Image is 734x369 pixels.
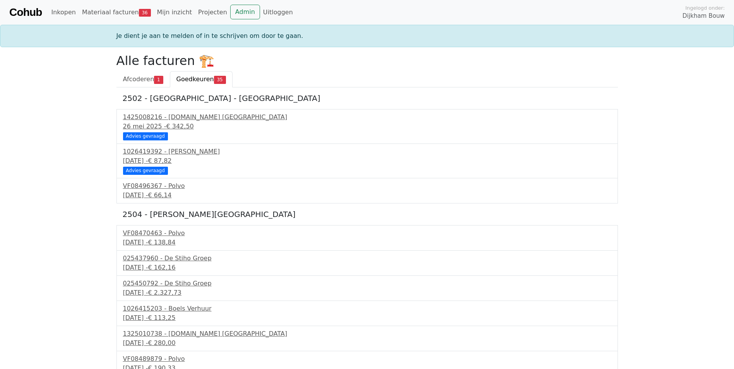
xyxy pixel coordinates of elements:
[148,191,171,199] span: € 66,14
[123,94,612,103] h5: 2502 - [GEOGRAPHIC_DATA] - [GEOGRAPHIC_DATA]
[116,53,618,68] h2: Alle facturen 🏗️
[123,279,611,297] a: 025450792 - De Stiho Groep[DATE] -€ 2.327,73
[166,123,193,130] span: € 342,50
[123,147,611,156] div: 1026419392 - [PERSON_NAME]
[123,229,611,247] a: VF08470463 - Polvo[DATE] -€ 138,84
[148,289,181,296] span: € 2.327,73
[123,313,611,323] div: [DATE] -
[48,5,79,20] a: Inkopen
[139,9,151,17] span: 36
[123,229,611,238] div: VF08470463 - Polvo
[123,113,611,122] div: 1425008216 - [DOMAIN_NAME] [GEOGRAPHIC_DATA]
[123,75,154,83] span: Afcoderen
[123,263,611,272] div: [DATE] -
[123,210,612,219] h5: 2504 - [PERSON_NAME][GEOGRAPHIC_DATA]
[123,181,611,191] div: VF08496367 - Polvo
[123,288,611,297] div: [DATE] -
[123,191,611,200] div: [DATE] -
[148,339,175,347] span: € 280,00
[123,147,611,174] a: 1026419392 - [PERSON_NAME][DATE] -€ 87,82 Advies gevraagd
[148,239,175,246] span: € 138,84
[683,12,725,20] span: Dijkham Bouw
[148,264,175,271] span: € 162,16
[260,5,296,20] a: Uitloggen
[685,4,725,12] span: Ingelogd onder:
[176,75,214,83] span: Goedkeuren
[123,156,611,166] div: [DATE] -
[9,3,42,22] a: Cohub
[195,5,230,20] a: Projecten
[154,5,195,20] a: Mijn inzicht
[123,238,611,247] div: [DATE] -
[170,71,233,87] a: Goedkeuren35
[154,76,163,84] span: 1
[123,167,168,174] div: Advies gevraagd
[123,354,611,364] div: VF08489879 - Polvo
[123,329,611,338] div: 1325010738 - [DOMAIN_NAME] [GEOGRAPHIC_DATA]
[116,71,170,87] a: Afcoderen1
[148,157,171,164] span: € 87,82
[148,314,175,321] span: € 113,25
[79,5,154,20] a: Materiaal facturen36
[123,304,611,313] div: 1026415203 - Boels Verhuur
[123,113,611,139] a: 1425008216 - [DOMAIN_NAME] [GEOGRAPHIC_DATA]26 mei 2025 -€ 342,50 Advies gevraagd
[230,5,260,19] a: Admin
[123,304,611,323] a: 1026415203 - Boels Verhuur[DATE] -€ 113,25
[123,122,611,131] div: 26 mei 2025 -
[123,132,168,140] div: Advies gevraagd
[123,181,611,200] a: VF08496367 - Polvo[DATE] -€ 66,14
[123,329,611,348] a: 1325010738 - [DOMAIN_NAME] [GEOGRAPHIC_DATA][DATE] -€ 280,00
[123,279,611,288] div: 025450792 - De Stiho Groep
[214,76,226,84] span: 35
[123,338,611,348] div: [DATE] -
[112,31,623,41] div: Je dient je aan te melden of in te schrijven om door te gaan.
[123,254,611,263] div: 025437960 - De Stiho Groep
[123,254,611,272] a: 025437960 - De Stiho Groep[DATE] -€ 162,16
